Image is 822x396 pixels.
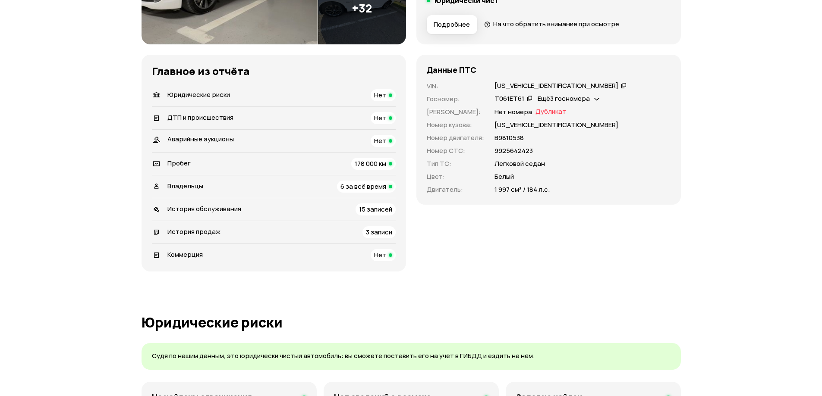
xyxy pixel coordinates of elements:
[427,65,476,75] h4: Данные ПТС
[374,250,386,259] span: Нет
[427,159,484,168] p: Тип ТС :
[427,133,484,143] p: Номер двигателя :
[167,204,241,213] span: История обслуживания
[494,81,618,90] div: [US_VEHICLE_IDENTIFICATION_NUMBER]
[427,120,484,130] p: Номер кузова :
[359,205,392,214] span: 15 записей
[494,107,532,117] p: Нет номера
[427,94,484,104] p: Госномер :
[427,146,484,156] p: Номер СТС :
[167,159,191,168] span: Пробег
[427,107,484,117] p: [PERSON_NAME] :
[494,172,514,181] p: Белый
[493,19,619,28] span: На что обратить внимание при осмотре
[340,182,386,191] span: 6 за всё время
[535,107,566,117] span: Дубликат
[167,181,203,190] span: Владельцы
[355,159,386,168] span: 178 000 км
[494,133,524,143] p: В9810538
[374,136,386,145] span: Нет
[167,250,203,259] span: Коммерция
[427,185,484,194] p: Двигатель :
[494,146,533,156] p: 9925642423
[484,19,620,28] a: На что обратить внимание при осмотре
[494,159,545,168] p: Легковой седан
[167,227,220,236] span: История продаж
[142,315,681,330] h1: Юридические риски
[494,185,550,194] p: 1 997 см³ / 184 л.с.
[167,134,234,143] span: Аварийные аукционы
[427,15,477,34] button: Подробнее
[167,113,233,122] span: ДТП и происшествия
[374,113,386,122] span: Нет
[538,94,590,103] span: Ещё 3 госномера
[494,94,524,103] div: Т061ЕТ61
[167,90,230,99] span: Юридические риски
[374,90,386,100] span: Нет
[152,65,396,77] h3: Главное из отчёта
[366,228,392,237] span: 3 записи
[494,120,618,130] p: [US_VEHICLE_IDENTIFICATION_NUMBER]
[434,20,470,29] span: Подробнее
[427,81,484,91] p: VIN :
[427,172,484,181] p: Цвет :
[152,352,671,361] p: Судя по нашим данным, это юридически чистый автомобиль: вы сможете поставить его на учёт в ГИБДД ...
